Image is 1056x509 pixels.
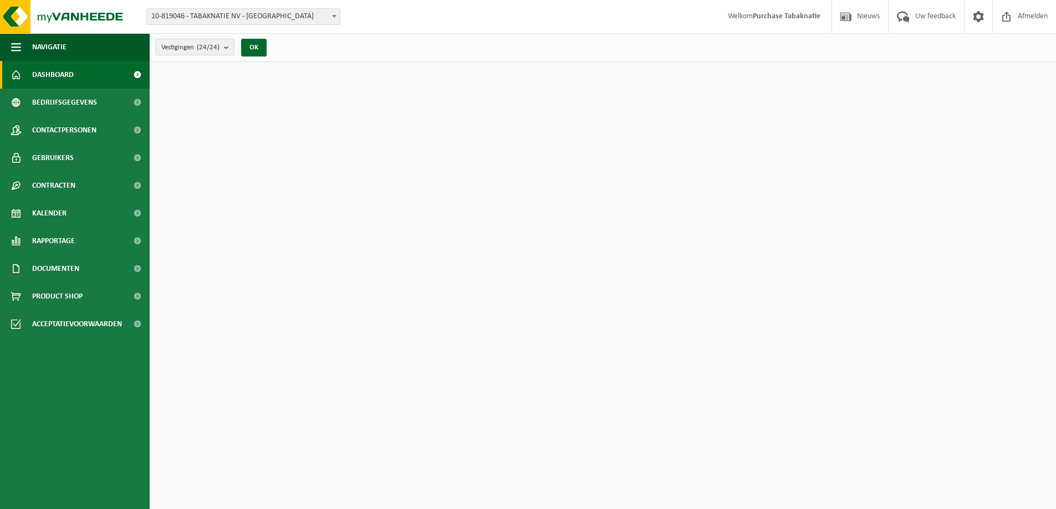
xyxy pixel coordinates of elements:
span: Contracten [32,172,75,199]
span: Kalender [32,199,67,227]
strong: Purchase Tabaknatie [753,12,820,20]
span: Vestigingen [161,39,220,56]
span: Documenten [32,255,79,282]
count: (24/24) [197,44,220,51]
span: Gebruikers [32,144,74,172]
span: Dashboard [32,61,74,89]
span: Bedrijfsgegevens [32,89,97,116]
span: Rapportage [32,227,75,255]
button: Vestigingen(24/24) [155,39,234,55]
span: Navigatie [32,33,67,61]
span: Acceptatievoorwaarden [32,310,122,338]
button: OK [241,39,267,56]
span: 10-819046 - TABAKNATIE NV - ANTWERPEN [147,9,340,24]
span: Product Shop [32,282,83,310]
span: 10-819046 - TABAKNATIE NV - ANTWERPEN [146,8,340,25]
span: Contactpersonen [32,116,96,144]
